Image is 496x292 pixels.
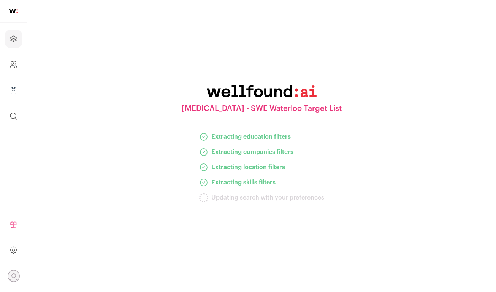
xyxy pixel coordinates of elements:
[9,9,18,13] img: wellfound-shorthand-0d5821cbd27db2630d0214b213865d53afaa358527fdda9d0ea32b1df1b89c2c.svg
[211,178,276,187] span: Extracting skills filters
[8,270,20,282] button: Open dropdown
[211,148,293,157] span: Extracting companies filters
[199,193,324,202] li: Updating search with your preferences
[5,56,22,74] a: Company and ATS Settings
[182,103,342,114] h2: [MEDICAL_DATA] - SWE Waterloo Target List
[5,81,22,100] a: Company Lists
[211,163,285,172] span: Extracting location filters
[211,132,291,141] span: Extracting education filters
[5,30,22,48] a: Projects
